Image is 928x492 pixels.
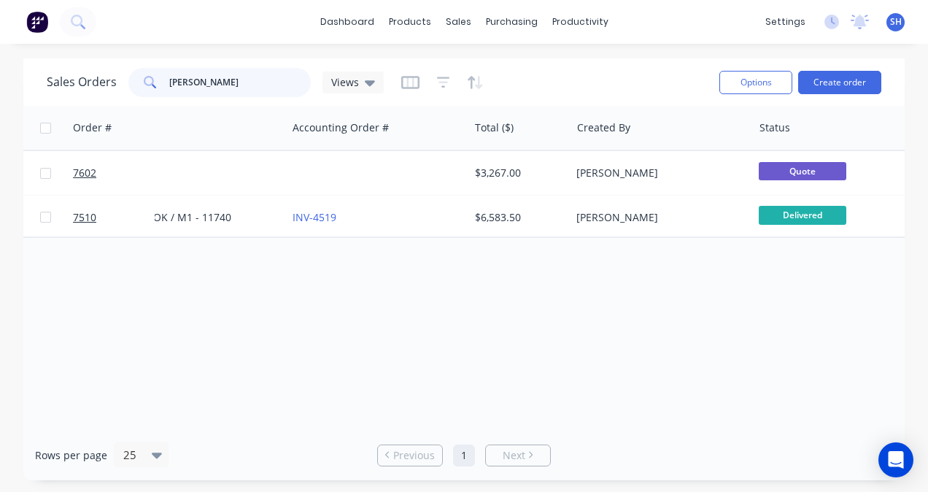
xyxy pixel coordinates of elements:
a: Next page [486,448,550,463]
a: Previous page [378,448,442,463]
span: Quote [759,162,846,180]
div: Open Intercom Messenger [878,442,913,477]
div: [PERSON_NAME] [576,166,738,180]
div: Total ($) [475,120,514,135]
ul: Pagination [371,445,557,466]
span: 7602 [73,166,96,180]
img: Factory [26,11,48,33]
a: dashboard [313,11,382,33]
input: Search... [169,68,312,97]
button: Options [719,71,792,94]
a: 7602 [73,151,161,195]
button: Create order [798,71,881,94]
span: Previous [393,448,435,463]
div: Created By [577,120,630,135]
div: Status [759,120,790,135]
div: BILLANOOK / M1 - 11740 [111,210,273,225]
a: 7510 [73,196,161,239]
div: $6,583.50 [475,210,560,225]
div: $3,267.00 [475,166,560,180]
div: settings [758,11,813,33]
span: Views [331,74,359,90]
div: productivity [545,11,616,33]
span: Next [503,448,525,463]
div: products [382,11,438,33]
h1: Sales Orders [47,75,117,89]
span: Delivered [759,206,846,224]
div: Order # [73,120,112,135]
span: SH [890,15,902,28]
div: sales [438,11,479,33]
a: INV-4519 [293,210,336,224]
a: Page 1 is your current page [453,445,475,466]
div: purchasing [479,11,545,33]
div: [PERSON_NAME] [576,210,738,225]
div: Accounting Order # [293,120,389,135]
span: Rows per page [35,448,107,463]
span: 7510 [73,210,96,225]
